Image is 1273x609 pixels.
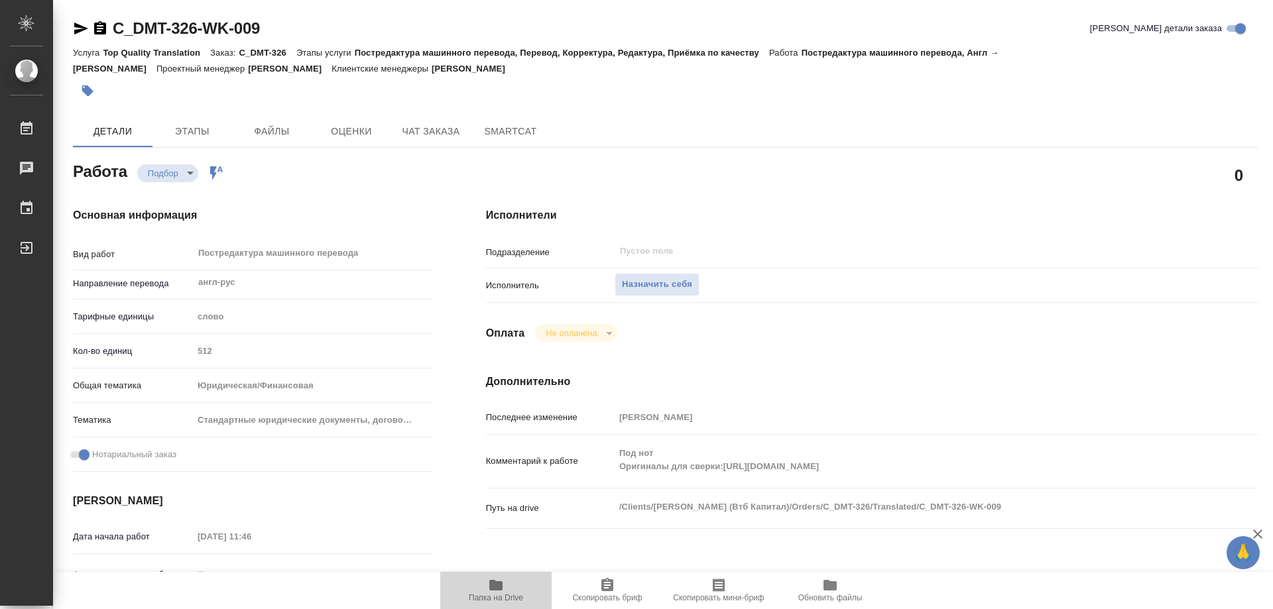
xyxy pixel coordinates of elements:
p: C_DMT-326 [239,48,296,58]
div: Подбор [137,164,198,182]
button: Назначить себя [615,273,699,296]
h4: [PERSON_NAME] [73,493,433,509]
p: Тематика [73,414,193,427]
p: Top Quality Translation [103,48,210,58]
button: Скопировать бриф [552,572,663,609]
span: 🙏 [1232,539,1254,567]
span: Папка на Drive [469,593,523,602]
span: Скопировать мини-бриф [673,593,764,602]
p: Вид работ [73,248,193,261]
div: Стандартные юридические документы, договоры, уставы [193,409,433,431]
p: Исполнитель [486,279,615,292]
p: [PERSON_NAME] [432,64,515,74]
span: Этапы [160,123,224,140]
p: Последнее изменение [486,411,615,424]
textarea: Под нот Оригиналы для сверки:[URL][DOMAIN_NAME] [615,442,1194,478]
input: Пустое поле [193,341,433,360]
span: Нотариальный заказ [92,448,176,461]
button: Скопировать ссылку для ЯМессенджера [73,21,89,36]
p: Этапы услуги [296,48,355,58]
button: Обновить файлы [774,572,886,609]
p: Постредактура машинного перевода, Перевод, Корректура, Редактура, Приёмка по качеству [355,48,769,58]
p: Направление перевода [73,277,193,290]
h4: Основная информация [73,207,433,223]
p: Подразделение [486,246,615,259]
input: Пустое поле [615,408,1194,427]
div: Подбор [535,324,617,342]
p: Услуга [73,48,103,58]
p: Факт. дата начала работ [73,568,193,581]
p: Клиентские менеджеры [332,64,432,74]
p: Путь на drive [486,502,615,515]
span: Чат заказа [399,123,463,140]
input: Пустое поле [619,243,1163,259]
p: Общая тематика [73,379,193,392]
div: слово [193,305,433,328]
span: SmartCat [479,123,542,140]
h2: Работа [73,158,127,182]
p: Заказ: [210,48,239,58]
span: Файлы [240,123,304,140]
div: Юридическая/Финансовая [193,374,433,397]
span: Оценки [320,123,383,140]
span: [PERSON_NAME] детали заказа [1090,22,1222,35]
button: Добавить тэг [73,76,102,105]
p: [PERSON_NAME] [248,64,332,74]
p: Проектный менеджер [156,64,248,74]
span: Назначить себя [622,277,692,292]
p: Кол-во единиц [73,345,193,358]
button: Подбор [144,168,182,179]
p: Работа [769,48,802,58]
p: Комментарий к работе [486,455,615,468]
button: Скопировать ссылку [92,21,108,36]
span: Обновить файлы [798,593,863,602]
h4: Дополнительно [486,374,1258,390]
textarea: /Clients/[PERSON_NAME] (Втб Капитал)/Orders/C_DMT-326/Translated/C_DMT-326-WK-009 [615,496,1194,518]
button: 🙏 [1227,536,1260,569]
input: Пустое поле [193,565,309,584]
h4: Оплата [486,325,525,341]
button: Папка на Drive [440,572,552,609]
input: Пустое поле [193,527,309,546]
p: Тарифные единицы [73,310,193,323]
span: Скопировать бриф [572,593,642,602]
h4: Исполнители [486,207,1258,223]
span: Детали [81,123,145,140]
p: Дата начала работ [73,530,193,543]
h2: 0 [1235,164,1243,186]
a: C_DMT-326-WK-009 [113,19,260,37]
button: Не оплачена [542,327,601,339]
button: Скопировать мини-бриф [663,572,774,609]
